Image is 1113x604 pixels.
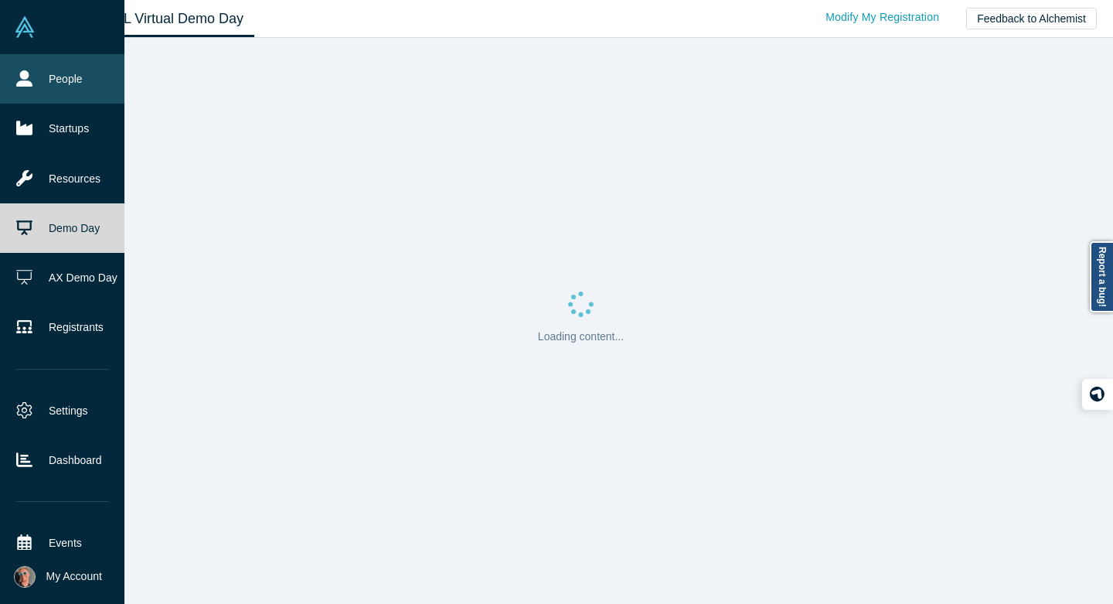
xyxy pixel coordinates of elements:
[14,566,36,588] img: Laurent Rains's Account
[65,1,254,37] a: Class XL Virtual Demo Day
[14,566,102,588] button: My Account
[538,329,624,345] p: Loading content...
[966,8,1097,29] button: Feedback to Alchemist
[1090,241,1113,312] a: Report a bug!
[809,4,955,31] a: Modify My Registration
[14,16,36,38] img: Alchemist Vault Logo
[46,568,102,585] span: My Account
